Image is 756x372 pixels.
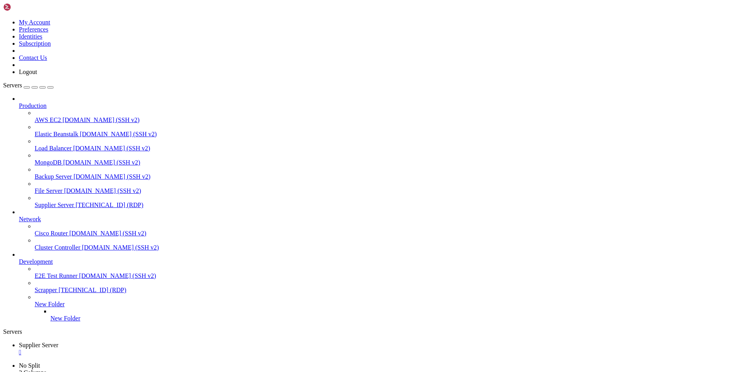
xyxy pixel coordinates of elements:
a: Scrapper [TECHNICAL_ID] (RDP) [35,287,753,294]
span: [TECHNICAL_ID] (RDP) [59,287,126,293]
li: MongoDB [DOMAIN_NAME] (SSH v2) [35,152,753,166]
span: [DOMAIN_NAME] (SSH v2) [69,230,146,237]
a: Supplier Server [19,342,753,356]
a: New Folder [50,315,753,322]
a: Development [19,258,753,265]
li: Development [19,251,753,322]
span: Scrapper [35,287,57,293]
span: [DOMAIN_NAME] (SSH v2) [80,131,157,137]
li: Elastic Beanstalk [DOMAIN_NAME] (SSH v2) [35,124,753,138]
a: E2E Test Runner [DOMAIN_NAME] (SSH v2) [35,272,753,279]
li: Cluster Controller [DOMAIN_NAME] (SSH v2) [35,237,753,251]
span: [DOMAIN_NAME] (SSH v2) [73,145,150,152]
span: Cisco Router [35,230,68,237]
a:  [19,349,753,356]
div: Servers [3,328,753,335]
li: Backup Server [DOMAIN_NAME] (SSH v2) [35,166,753,180]
a: Subscription [19,40,51,47]
a: Cisco Router [DOMAIN_NAME] (SSH v2) [35,230,753,237]
a: Preferences [19,26,48,33]
a: Identities [19,33,43,40]
span: [DOMAIN_NAME] (SSH v2) [82,244,159,251]
a: Backup Server [DOMAIN_NAME] (SSH v2) [35,173,753,180]
li: Scrapper [TECHNICAL_ID] (RDP) [35,279,753,294]
li: File Server [DOMAIN_NAME] (SSH v2) [35,180,753,194]
span: E2E Test Runner [35,272,78,279]
span: MongoDB [35,159,61,166]
span: File Server [35,187,63,194]
li: AWS EC2 [DOMAIN_NAME] (SSH v2) [35,109,753,124]
a: Servers [3,82,54,89]
span: [DOMAIN_NAME] (SSH v2) [74,173,151,180]
li: E2E Test Runner [DOMAIN_NAME] (SSH v2) [35,265,753,279]
span: Backup Server [35,173,72,180]
a: My Account [19,19,50,26]
a: Contact Us [19,54,47,61]
a: Load Balancer [DOMAIN_NAME] (SSH v2) [35,145,753,152]
span: Elastic Beanstalk [35,131,78,137]
span: Cluster Controller [35,244,80,251]
span: Load Balancer [35,145,72,152]
li: Network [19,209,753,251]
li: New Folder [35,294,753,322]
span: New Folder [35,301,65,307]
span: [TECHNICAL_ID] (RDP) [76,202,143,208]
img: Shellngn [3,3,48,11]
a: New Folder [35,301,753,308]
a: No Split [19,362,40,369]
a: AWS EC2 [DOMAIN_NAME] (SSH v2) [35,117,753,124]
span: Production [19,102,46,109]
li: Cisco Router [DOMAIN_NAME] (SSH v2) [35,223,753,237]
span: Servers [3,82,22,89]
li: New Folder [50,308,753,322]
a: Supplier Server [TECHNICAL_ID] (RDP) [35,202,753,209]
span: [DOMAIN_NAME] (SSH v2) [63,117,140,123]
span: [DOMAIN_NAME] (SSH v2) [63,159,140,166]
li: Production [19,95,753,209]
a: MongoDB [DOMAIN_NAME] (SSH v2) [35,159,753,166]
a: Logout [19,68,37,75]
span: AWS EC2 [35,117,61,123]
span: Supplier Server [19,342,58,348]
span: Development [19,258,53,265]
a: Cluster Controller [DOMAIN_NAME] (SSH v2) [35,244,753,251]
span: Network [19,216,41,222]
a: File Server [DOMAIN_NAME] (SSH v2) [35,187,753,194]
li: Supplier Server [TECHNICAL_ID] (RDP) [35,194,753,209]
span: [DOMAIN_NAME] (SSH v2) [64,187,141,194]
a: Network [19,216,753,223]
span: Supplier Server [35,202,74,208]
span: [DOMAIN_NAME] (SSH v2) [79,272,156,279]
a: Production [19,102,753,109]
li: Load Balancer [DOMAIN_NAME] (SSH v2) [35,138,753,152]
a: Elastic Beanstalk [DOMAIN_NAME] (SSH v2) [35,131,753,138]
span: New Folder [50,315,80,322]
